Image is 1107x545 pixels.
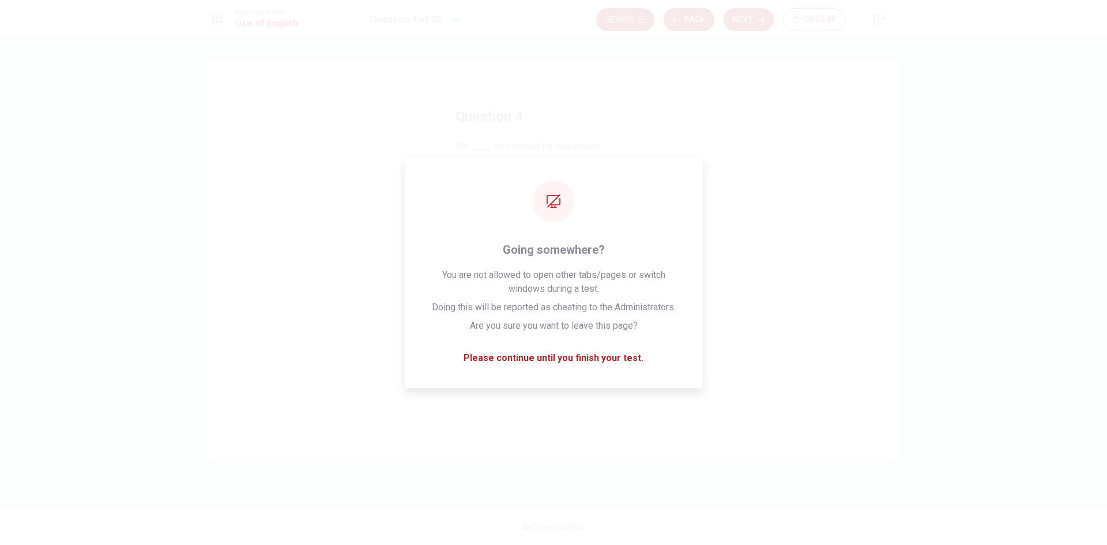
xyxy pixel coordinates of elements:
[461,291,479,310] div: D
[461,177,479,196] div: A
[596,8,654,31] button: Review
[522,523,585,532] span: © Copyright 2025
[235,9,298,17] span: Placement Test
[783,8,845,31] button: 00:08:48
[484,255,504,269] span: gone
[461,215,479,234] div: B
[484,179,525,193] span: have been
[370,13,442,27] h1: Question 4 of 30
[455,172,652,201] button: Ahave been
[484,217,526,231] span: were gone
[484,294,519,307] span: are gone
[804,15,835,24] span: 00:08:48
[664,8,714,31] button: Back
[724,8,774,31] button: Next
[461,253,479,272] div: C
[235,17,298,31] h1: Use of English
[455,107,652,126] h4: Question 4
[455,140,652,153] span: We ____ on vacation for two weeks.
[455,286,652,315] button: Dare gone
[455,248,652,277] button: Cgone
[455,210,652,239] button: Bwere gone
